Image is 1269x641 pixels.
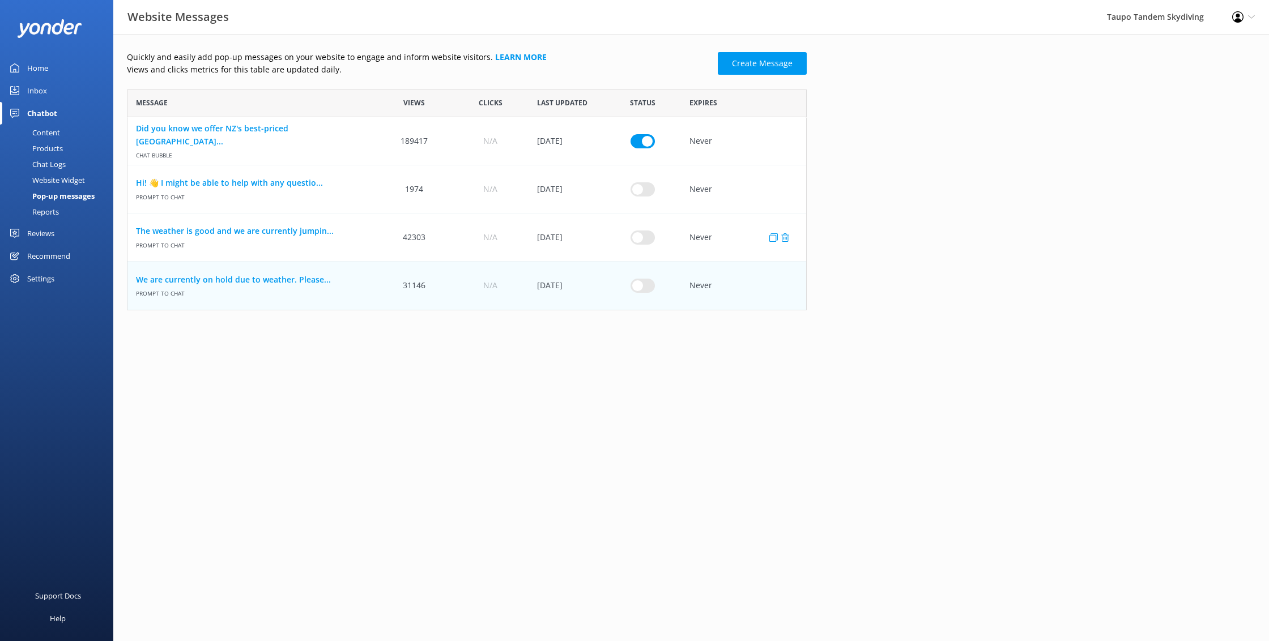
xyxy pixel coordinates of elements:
[7,125,60,140] div: Content
[376,213,452,262] div: 42303
[630,97,655,108] span: Status
[376,165,452,213] div: 1974
[479,97,503,108] span: Clicks
[483,135,497,147] span: N/A
[136,237,368,249] span: Prompt to Chat
[17,19,82,38] img: yonder-white-logo.png
[7,140,63,156] div: Products
[495,52,547,62] a: Learn more
[483,183,497,195] span: N/A
[127,165,807,213] div: row
[136,177,368,189] a: Hi! 👋 I might be able to help with any questio...
[7,156,113,172] a: Chat Logs
[136,148,368,160] span: Chat bubble
[7,188,95,204] div: Pop-up messages
[529,117,604,165] div: 30 Jan 2025
[136,286,368,298] span: Prompt to Chat
[681,165,806,213] div: Never
[127,117,807,310] div: grid
[127,262,807,310] div: row
[136,274,368,286] a: We are currently on hold due to weather. Please...
[7,125,113,140] a: Content
[136,122,368,148] a: Did you know we offer NZ's best-priced [GEOGRAPHIC_DATA]...
[718,52,807,75] a: Create Message
[127,8,229,26] h3: Website Messages
[27,57,48,79] div: Home
[376,117,452,165] div: 189417
[127,51,711,63] p: Quickly and easily add pop-up messages on your website to engage and inform website visitors.
[483,279,497,292] span: N/A
[127,213,807,262] div: row
[136,225,368,237] a: The weather is good and we are currently jumpin...
[136,97,168,108] span: Message
[27,102,57,125] div: Chatbot
[681,117,806,165] div: Never
[681,213,806,262] div: Never
[7,156,66,172] div: Chat Logs
[7,172,85,188] div: Website Widget
[7,204,59,220] div: Reports
[537,97,587,108] span: Last updated
[136,189,368,201] span: Prompt to Chat
[681,262,806,310] div: Never
[7,140,113,156] a: Products
[50,607,66,630] div: Help
[376,262,452,310] div: 31146
[7,204,113,220] a: Reports
[127,63,711,76] p: Views and clicks metrics for this table are updated daily.
[27,79,47,102] div: Inbox
[529,165,604,213] div: 07 May 2025
[27,245,70,267] div: Recommend
[27,267,54,290] div: Settings
[7,172,113,188] a: Website Widget
[7,188,113,204] a: Pop-up messages
[127,117,807,165] div: row
[529,213,604,262] div: 09 Oct 2025
[529,262,604,310] div: 10 Oct 2025
[483,231,497,243] span: N/A
[27,222,54,245] div: Reviews
[35,584,81,607] div: Support Docs
[689,97,717,108] span: Expires
[403,97,425,108] span: Views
